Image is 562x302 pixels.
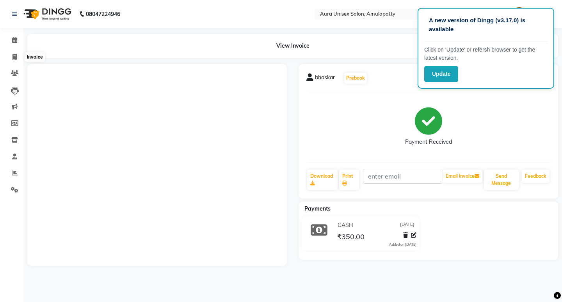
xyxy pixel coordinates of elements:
[443,170,482,183] button: Email Invoice
[424,46,548,62] p: Click on ‘Update’ or refersh browser to get the latest version.
[27,34,558,58] div: View Invoice
[337,232,365,243] span: ₹350.00
[429,16,543,34] p: A new version of Dingg (v3.17.0) is available
[512,7,526,21] img: Admin
[389,242,416,247] div: Added on [DATE]
[484,170,519,190] button: Send Message
[315,73,335,84] span: bhaskar
[405,138,452,146] div: Payment Received
[304,205,331,212] span: Payments
[400,221,414,229] span: [DATE]
[20,3,73,25] img: logo
[363,169,442,184] input: enter email
[339,170,359,190] a: Print
[307,170,338,190] a: Download
[25,52,44,62] div: Invoice
[424,66,458,82] button: Update
[86,3,120,25] b: 08047224946
[522,170,550,183] a: Feedback
[344,73,367,84] button: Prebook
[338,221,353,229] span: CASH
